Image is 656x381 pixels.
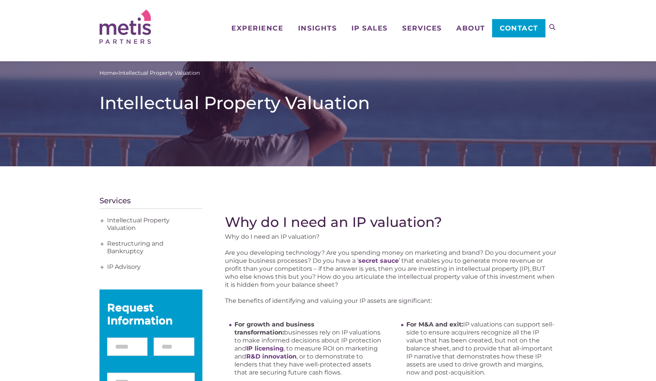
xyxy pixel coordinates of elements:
[234,320,385,376] li: businesses rely on IP valuations to make informed decisions about IP protection and , to measure ...
[406,321,463,328] strong: For M&A and exit:
[98,260,106,275] span: +
[99,69,200,77] span: »
[225,249,557,289] p: Are you developing technology? Are you spending money on marketing and brand? Do you document you...
[107,301,195,327] div: Request Information
[99,259,202,275] a: IP Advisory
[500,25,538,32] span: Contact
[231,25,283,32] span: Experience
[225,233,557,241] p: Why do I need an IP valuation?
[99,236,202,259] a: Restructuring and Bankruptcy
[456,25,485,32] span: About
[119,69,200,77] span: Intellectual Property Valuation
[225,297,557,305] p: The benefits of identifying and valuing your IP assets are significant:
[99,197,202,209] h4: Services
[234,321,314,336] strong: For growth and business transformation:
[492,19,545,37] a: Contact
[402,25,441,32] span: Services
[99,92,557,114] h1: Intellectual Property Valuation
[99,213,202,236] a: Intellectual Property Valuation
[99,10,151,44] img: Metis Partners
[225,214,557,230] h2: Why do I need an IP valuation?
[99,69,116,77] a: Home
[351,25,388,32] span: IP Sales
[406,320,557,376] li: IP valuations can support sell-side to ensure acquirers recognize all the IP value that has been ...
[98,236,106,252] span: +
[298,25,337,32] span: Insights
[98,213,106,228] span: +
[246,345,284,352] a: IP licensing
[246,353,297,360] a: R&D innovation
[358,257,399,264] a: secret sauce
